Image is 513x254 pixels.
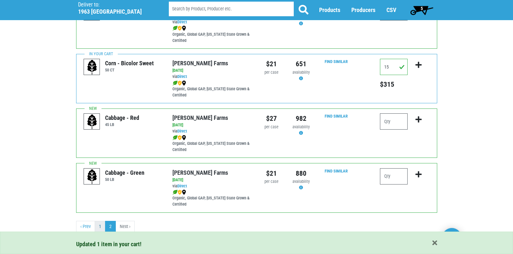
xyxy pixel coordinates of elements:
[182,135,186,140] img: map_marker-0e94453035b3232a4d21701695807de9.png
[172,60,228,67] a: [PERSON_NAME] Farms
[380,80,408,89] h5: Total price
[351,7,375,14] a: Producers
[182,81,186,86] img: map_marker-0e94453035b3232a4d21701695807de9.png
[291,113,311,124] div: 982
[105,168,144,177] div: Cabbage - Green
[325,169,348,173] a: Find Similar
[78,2,152,8] p: Deliver to:
[262,113,281,124] div: $27
[291,168,311,179] div: 880
[76,221,95,233] a: previous
[291,70,311,82] div: Availability may be subject to change.
[178,81,182,86] img: safety-e55c860ca8c00a9c171001a62a92dabd.png
[182,26,186,31] img: map_marker-0e94453035b3232a4d21701695807de9.png
[262,124,281,130] div: per case
[172,183,251,189] div: via
[84,114,100,130] img: placeholder-variety-43d6402dacf2d531de610a020419775a.svg
[177,184,187,188] a: Direct
[319,7,340,14] a: Products
[292,70,310,75] span: availability
[105,177,144,182] h6: 50 LB
[95,221,105,233] a: 1
[178,26,182,31] img: safety-e55c860ca8c00a9c171001a62a92dabd.png
[325,114,348,119] a: Find Similar
[177,74,187,79] a: Direct
[177,19,187,24] a: Direct
[380,113,408,130] input: Qty
[172,177,251,183] div: [DATE]
[105,113,139,122] div: Cabbage - Red
[105,221,116,233] a: 2
[380,59,408,75] input: Qty
[172,135,178,140] img: leaf-e5c59151409436ccce96b2ca1b28e03c.png
[325,59,348,64] a: Find Similar
[172,26,178,31] img: leaf-e5c59151409436ccce96b2ca1b28e03c.png
[78,8,152,15] h5: 1963 [GEOGRAPHIC_DATA]
[262,179,281,185] div: per case
[292,124,310,129] span: availability
[105,68,154,72] h6: 50 CT
[172,68,251,74] div: [DATE]
[178,190,182,195] img: safety-e55c860ca8c00a9c171001a62a92dabd.png
[84,59,100,75] img: placeholder-variety-43d6402dacf2d531de610a020419775a.svg
[172,81,178,86] img: leaf-e5c59151409436ccce96b2ca1b28e03c.png
[172,169,228,176] a: [PERSON_NAME] Farms
[76,240,437,248] div: Updated 1 item in your cart!
[262,70,281,76] div: per case
[182,190,186,195] img: map_marker-0e94453035b3232a4d21701695807de9.png
[172,19,251,25] div: via
[292,179,310,184] span: availability
[172,80,251,98] div: Organic, Global GAP, [US_STATE] State Grown & Certified
[172,25,251,44] div: Organic, Global GAP, [US_STATE] State Grown & Certified
[76,221,437,233] nav: pager
[421,6,423,11] span: 5
[105,122,139,127] h6: 45 LB
[178,135,182,140] img: safety-e55c860ca8c00a9c171001a62a92dabd.png
[386,7,396,14] a: CSV
[172,190,178,195] img: leaf-e5c59151409436ccce96b2ca1b28e03c.png
[105,59,154,68] div: Corn - Bicolor Sweet
[380,168,408,184] input: Qty
[172,134,251,153] div: Organic, Global GAP, [US_STATE] State Grown & Certified
[407,4,436,17] a: 5
[262,59,281,69] div: $21
[84,169,100,185] img: placeholder-variety-43d6402dacf2d531de610a020419775a.svg
[262,168,281,179] div: $21
[172,122,251,128] div: [DATE]
[172,128,251,134] div: via
[172,74,251,80] div: via
[177,129,187,133] a: Direct
[169,2,294,17] input: Search by Product, Producer etc.
[291,59,311,69] div: 651
[172,114,228,121] a: [PERSON_NAME] Farms
[172,189,251,208] div: Organic, Global GAP, [US_STATE] State Grown & Certified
